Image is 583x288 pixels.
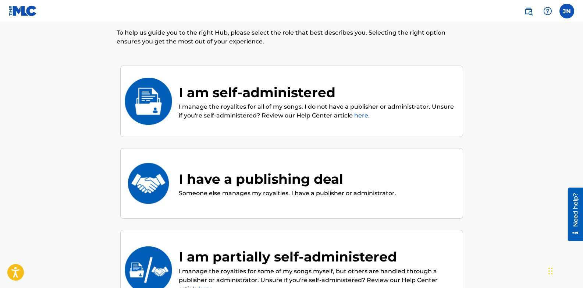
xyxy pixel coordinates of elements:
[524,7,533,15] img: search
[124,160,172,207] img: I have a publishing deal
[354,112,370,119] a: here.
[120,66,463,137] div: I am self-administeredI am self-administeredI manage the royalites for all of my songs. I do not ...
[540,4,555,18] div: Help
[179,102,455,120] p: I manage the royalites for all of my songs. I do not have a publisher or administrator. Unsure if...
[8,5,18,39] div: Need help?
[124,78,172,125] img: I am self-administered
[546,253,583,288] iframe: Chat Widget
[548,260,553,282] div: Glisser
[179,169,396,189] div: I have a publishing deal
[546,253,583,288] div: Widget de chat
[559,4,574,18] div: User Menu
[179,189,396,198] p: Someone else manages my royalties. I have a publisher or administrator.
[179,247,455,267] div: I am partially self-administered
[120,148,463,219] div: I have a publishing dealI have a publishing dealSomeone else manages my royalties. I have a publi...
[117,28,467,46] p: To help us guide you to the right Hub, please select the role that best describes you. Selecting ...
[521,4,536,18] a: Public Search
[9,6,37,16] img: MLC Logo
[543,7,552,15] img: help
[562,187,583,241] iframe: Resource Center
[179,82,455,102] div: I am self-administered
